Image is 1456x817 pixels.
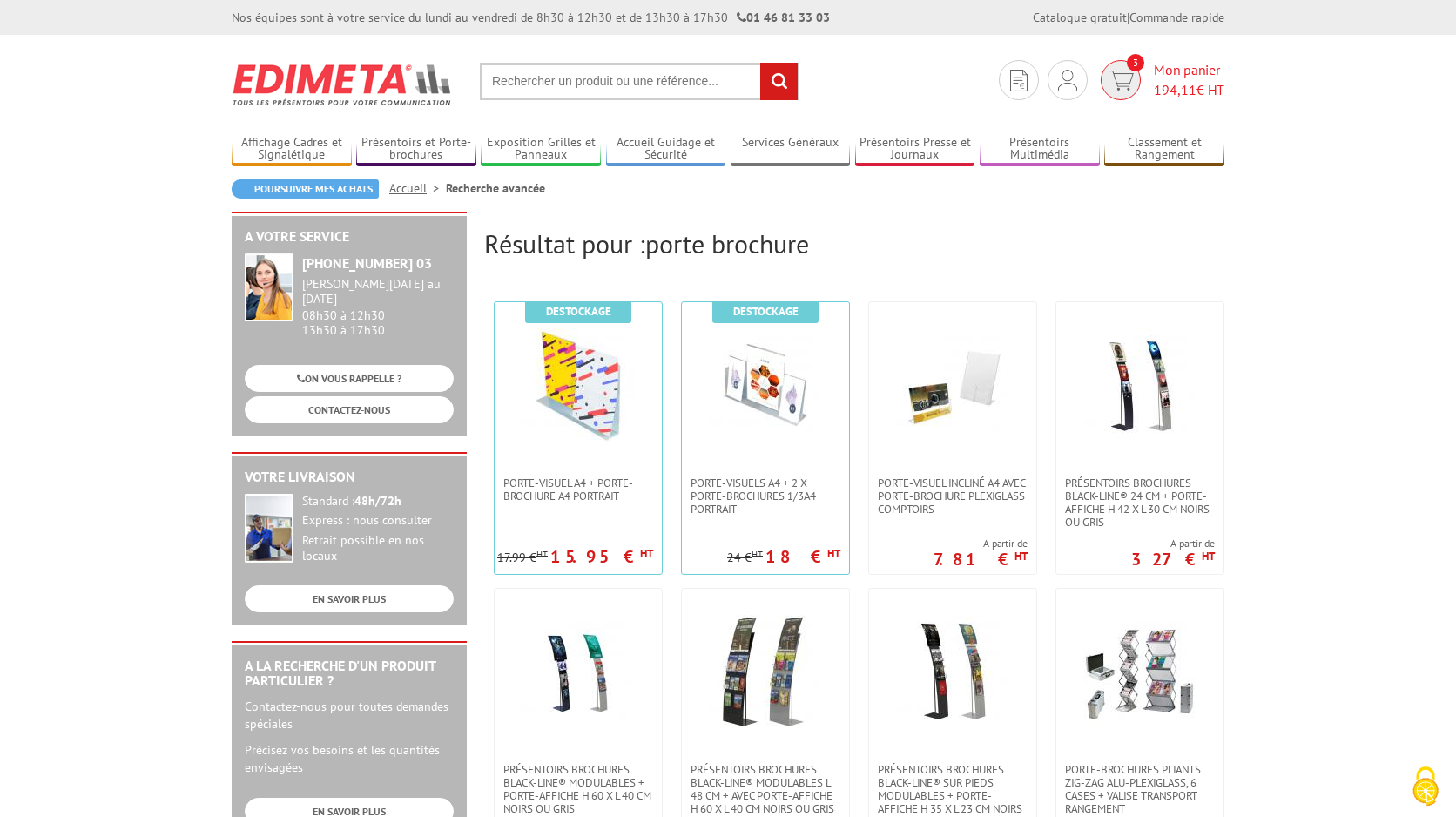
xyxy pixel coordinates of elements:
img: Cookies (fenêtre modale) [1404,765,1447,808]
img: Porte-visuel incliné A4 avec porte-brochure plexiglass comptoirs [896,328,1009,442]
a: Présentoirs brochures Black-Line® modulables + porte-affiche H 60 x L 40 cm Noirs ou Gris [495,763,662,815]
p: Contactez-nous pour toutes demandes spéciales [245,698,454,733]
a: ON VOUS RAPPELLE ? [245,365,454,392]
a: Affichage Cadres et Signalétique [232,135,352,164]
a: Accueil Guidage et Sécurité [606,135,726,164]
p: 7.81 € [934,554,1028,564]
img: devis rapide [1010,70,1028,91]
a: Poursuivre mes achats [232,179,379,199]
a: Commande rapide [1129,10,1224,25]
h2: Résultat pour : [484,229,1224,258]
input: Rechercher un produit ou une référence... [480,63,799,100]
img: widget-service.jpg [245,253,293,321]
b: Destockage [733,304,799,319]
span: Présentoirs brochures Black-Line® modulables L 48 cm + avec porte-affiche H 60 x L 40 cm Noirs ou... [691,763,840,815]
p: 327 € [1131,554,1215,564]
span: A partir de [1131,537,1215,550]
a: CONTACTEZ-NOUS [245,396,454,423]
div: 08h30 à 12h30 13h30 à 17h30 [302,277,454,337]
div: Retrait possible en nos locaux [302,533,454,564]
p: 15.95 € [550,551,653,562]
p: 17.99 € [497,551,548,564]
strong: 48h/72h [354,493,401,509]
a: devis rapide 3 Mon panier 194,11€ HT [1096,60,1224,100]
sup: HT [1202,549,1215,564]
a: Présentoirs brochures Black-Line® modulables L 48 cm + avec porte-affiche H 60 x L 40 cm Noirs ou... [682,763,849,815]
a: Porte-Brochures pliants ZIG-ZAG Alu-Plexiglass, 6 cases + valise transport rangement [1056,763,1223,815]
sup: HT [752,548,763,560]
span: Porte-Brochures pliants ZIG-ZAG Alu-Plexiglass, 6 cases + valise transport rangement [1065,763,1215,815]
input: rechercher [760,63,798,100]
span: Porte-Visuels A4 + 2 x Porte-brochures 1/3A4 portrait [691,476,840,516]
a: Porte-Visuels A4 + 2 x Porte-brochures 1/3A4 portrait [682,476,849,516]
div: [PERSON_NAME][DATE] au [DATE] [302,277,454,307]
sup: HT [827,546,840,561]
a: Présentoirs Multimédia [980,135,1100,164]
img: Présentoirs brochures Black-Line® modulables L 48 cm + avec porte-affiche H 60 x L 40 cm Noirs ou... [709,615,822,728]
span: € HT [1154,80,1224,100]
strong: 01 46 81 33 03 [737,10,830,25]
div: | [1033,9,1224,26]
sup: HT [640,546,653,561]
span: Porte-Visuel A4 + Porte-brochure A4 portrait [503,476,653,503]
button: Cookies (fenêtre modale) [1395,758,1456,817]
div: Standard : [302,494,454,510]
a: Porte-visuel incliné A4 avec porte-brochure plexiglass comptoirs [869,476,1036,516]
a: Services Généraux [731,135,851,164]
div: Nos équipes sont à votre service du lundi au vendredi de 8h30 à 12h30 et de 13h30 à 17h30 [232,9,830,26]
img: devis rapide [1058,70,1077,91]
a: Accueil [389,180,446,196]
a: Présentoirs Presse et Journaux [855,135,975,164]
span: 3 [1127,54,1144,71]
img: Porte-Brochures pliants ZIG-ZAG Alu-Plexiglass, 6 cases + valise transport rangement [1083,615,1196,728]
li: Recherche avancée [446,179,545,197]
img: widget-livraison.jpg [245,494,293,563]
img: Edimeta [232,52,454,117]
p: Précisez vos besoins et les quantités envisagées [245,741,454,776]
a: Catalogue gratuit [1033,10,1127,25]
span: porte brochure [645,226,809,260]
h2: A votre service [245,229,454,245]
a: Présentoirs et Porte-brochures [356,135,476,164]
h2: Votre livraison [245,469,454,485]
div: Express : nous consulter [302,513,454,529]
strong: [PHONE_NUMBER] 03 [302,254,432,272]
p: 24 € [727,551,763,564]
span: 194,11 [1154,81,1196,98]
img: Porte-Visuels A4 + 2 x Porte-brochures 1/3A4 portrait [709,328,822,442]
span: A partir de [934,537,1028,550]
a: Porte-Visuel A4 + Porte-brochure A4 portrait [495,476,662,503]
img: Porte-Visuel A4 + Porte-brochure A4 portrait [522,328,635,442]
h2: A la recherche d'un produit particulier ? [245,658,454,689]
span: Présentoirs brochures Black-Line® 24 cm + porte-affiche H 42 x L 30 cm Noirs ou Gris [1065,476,1215,529]
sup: HT [1014,549,1028,564]
a: Présentoirs brochures Black-Line® 24 cm + porte-affiche H 42 x L 30 cm Noirs ou Gris [1056,476,1223,529]
a: Classement et Rangement [1104,135,1224,164]
a: Exposition Grilles et Panneaux [481,135,601,164]
img: Présentoirs brochures Black-Line® sur pieds modulables + porte-affiche H 35 x L 23 cm Noirs ou Gris [896,615,1009,728]
span: Mon panier [1154,60,1224,100]
p: 18 € [765,551,840,562]
img: devis rapide [1109,71,1134,91]
img: Présentoirs brochures Black-Line® modulables + porte-affiche H 60 x L 40 cm Noirs ou Gris [522,615,635,728]
b: Destockage [546,304,611,319]
span: Porte-visuel incliné A4 avec porte-brochure plexiglass comptoirs [878,476,1028,516]
img: Présentoirs brochures Black-Line® 24 cm + porte-affiche H 42 x L 30 cm Noirs ou Gris [1083,328,1196,442]
sup: HT [536,548,548,560]
a: EN SAVOIR PLUS [245,585,454,612]
span: Présentoirs brochures Black-Line® modulables + porte-affiche H 60 x L 40 cm Noirs ou Gris [503,763,653,815]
